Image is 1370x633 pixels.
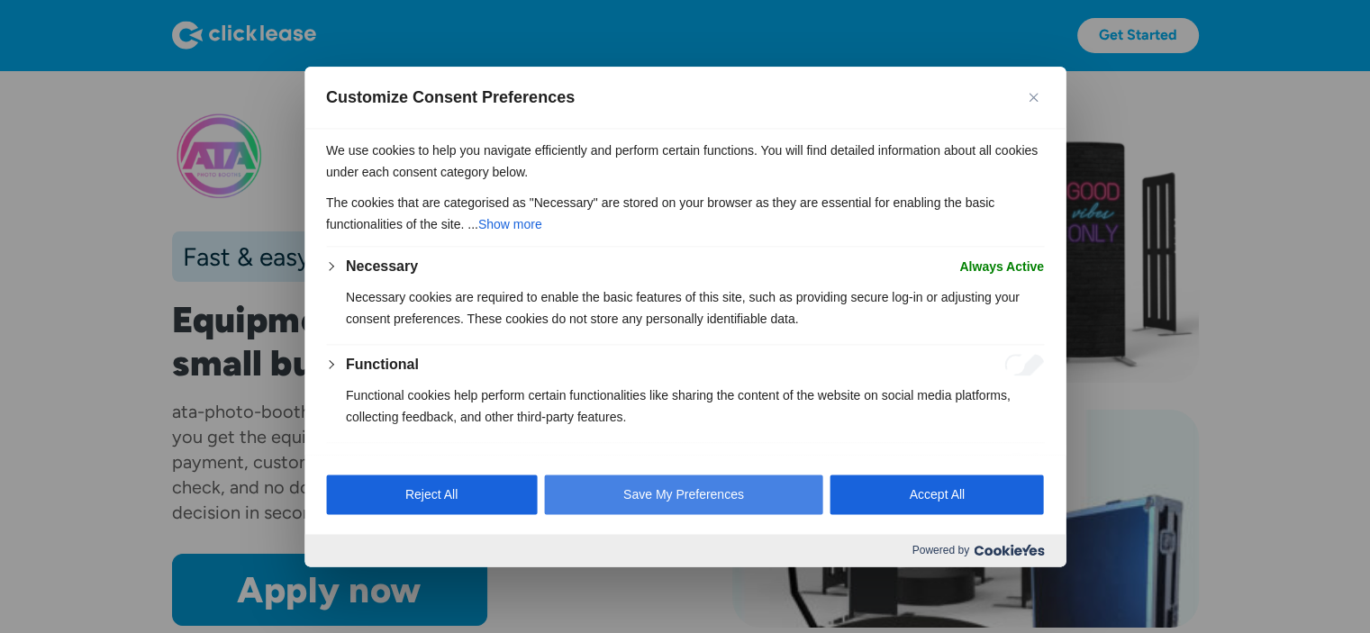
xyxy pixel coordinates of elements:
[346,286,1044,330] p: Necessary cookies are required to enable the basic features of this site, such as providing secur...
[1004,354,1044,375] input: Enable Functional
[346,256,418,277] button: Necessary
[544,475,823,514] button: Save My Preferences
[346,384,1044,428] p: Functional cookies help perform certain functionalities like sharing the content of the website o...
[1029,93,1038,102] img: Close
[1022,86,1044,108] button: Close
[959,256,1044,277] span: Always Active
[326,86,575,108] span: Customize Consent Preferences
[304,67,1066,566] div: Customize Consent Preferences
[326,475,537,514] button: Reject All
[830,475,1044,514] button: Accept All
[326,192,1044,235] p: The cookies that are categorised as "Necessary" are stored on your browser as they are essential ...
[478,213,542,235] button: Show more
[304,534,1066,566] div: Powered by
[326,140,1044,183] p: We use cookies to help you navigate efficiently and perform certain functions. You will find deta...
[346,354,419,375] button: Functional
[974,545,1044,556] img: Cookieyes logo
